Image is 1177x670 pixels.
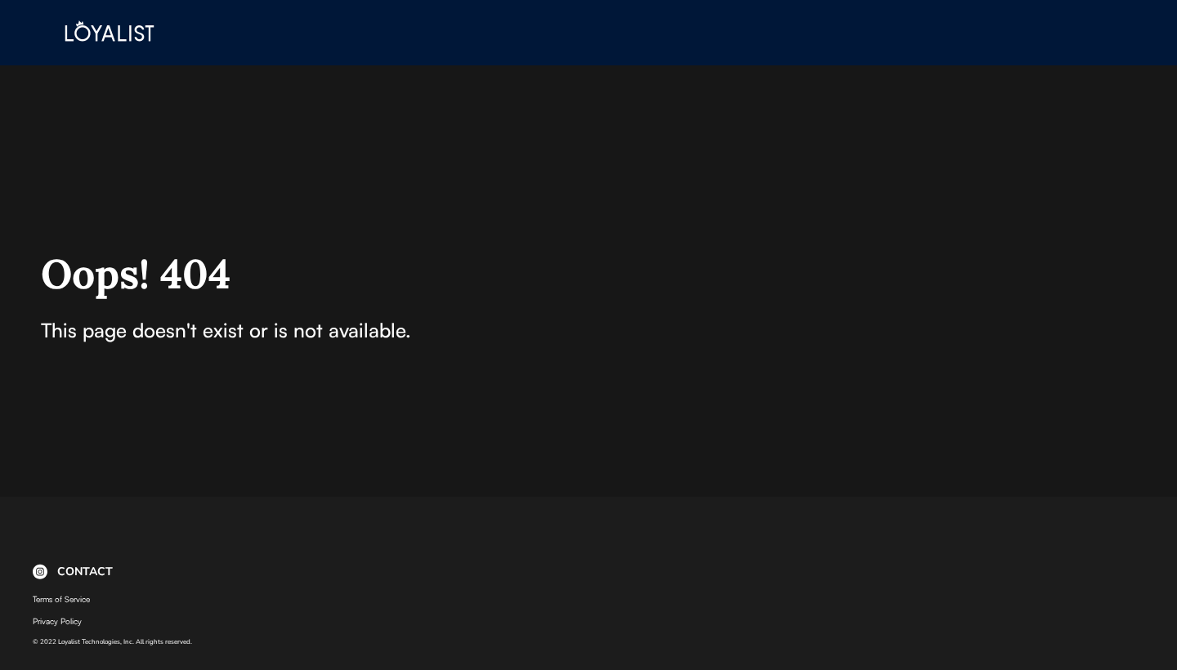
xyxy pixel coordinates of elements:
div: Oops! 404 [41,248,433,301]
img: Instagram_white.svg [33,562,47,582]
img: yH5BAEAAAAALAAAAAABAAEAAAIBRAA7 [33,529,106,549]
img: yH5BAEAAAAALAAAAAABAAEAAAIBRAA7 [1116,15,1152,51]
img: WHITE%201.png [29,8,190,59]
div: © 2022 Loyalist Technologies, Inc. All rights reserved. [33,639,192,645]
a: Privacy Policy [33,616,82,626]
div: CONTACT [57,566,113,578]
div: This page doesn't exist or is not available. [41,315,433,345]
a: Terms of Service [33,594,90,604]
